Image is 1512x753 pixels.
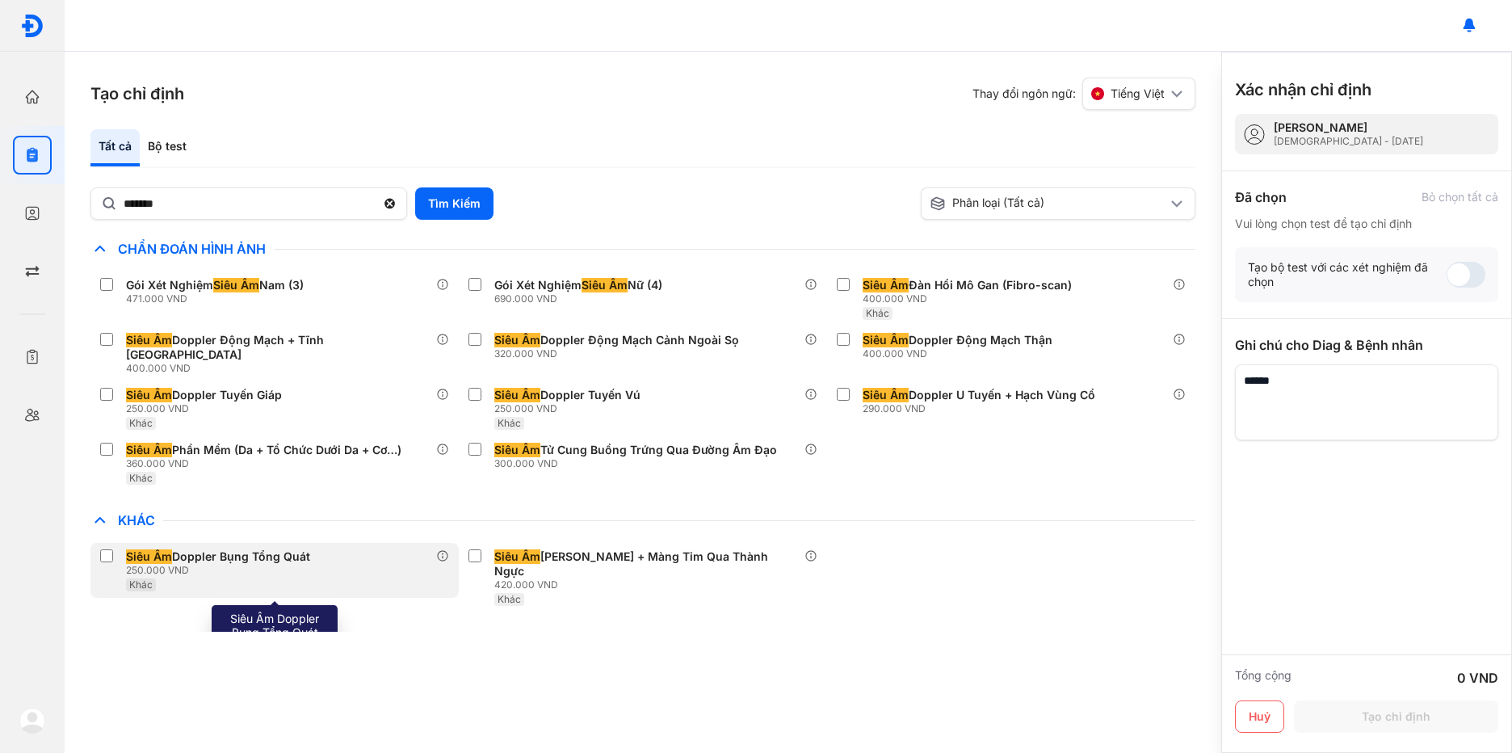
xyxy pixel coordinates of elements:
[498,417,521,429] span: Khác
[494,388,640,402] div: Doppler Tuyến Vú
[129,578,153,591] span: Khác
[494,278,662,292] div: Gói Xét Nghiệm Nữ (4)
[126,388,282,402] div: Doppler Tuyến Giáp
[126,443,401,457] div: Phần Mềm (Da + Tổ Chức Dưới Da + Cơ…)
[129,417,153,429] span: Khác
[129,472,153,484] span: Khác
[213,278,259,292] span: Siêu Âm
[494,388,540,402] span: Siêu Âm
[1235,78,1371,101] h3: Xác nhận chỉ định
[126,362,436,375] div: 400.000 VND
[866,307,889,319] span: Khác
[863,388,909,402] span: Siêu Âm
[126,278,304,292] div: Gói Xét Nghiệm Nam (3)
[863,333,909,347] span: Siêu Âm
[1111,86,1165,101] span: Tiếng Việt
[1235,700,1284,733] button: Huỷ
[110,241,274,257] span: Chẩn Đoán Hình Ảnh
[20,14,44,38] img: logo
[126,549,310,564] div: Doppler Bụng Tổng Quát
[126,443,172,457] span: Siêu Âm
[1235,217,1498,231] div: Vui lòng chọn test để tạo chỉ định
[863,278,909,292] span: Siêu Âm
[863,388,1095,402] div: Doppler U Tuyến + Hạch Vùng Cổ
[140,129,195,166] div: Bộ test
[863,278,1072,292] div: Đàn Hồi Mô Gan (Fibro-scan)
[1248,260,1447,289] div: Tạo bộ test với các xét nghiệm đã chọn
[863,347,1059,360] div: 400.000 VND
[126,564,317,577] div: 250.000 VND
[415,187,493,220] button: Tìm Kiếm
[126,333,172,347] span: Siêu Âm
[494,402,647,415] div: 250.000 VND
[126,402,288,415] div: 250.000 VND
[494,578,804,591] div: 420.000 VND
[494,549,798,578] div: [PERSON_NAME] + Màng Tim Qua Thành Ngực
[90,82,184,105] h3: Tạo chỉ định
[494,443,777,457] div: Tử Cung Buồng Trứng Qua Đường Âm Đạo
[126,333,430,362] div: Doppler Động Mạch + Tĩnh [GEOGRAPHIC_DATA]
[494,333,540,347] span: Siêu Âm
[1235,668,1291,688] div: Tổng cộng
[494,549,540,564] span: Siêu Âm
[126,388,172,402] span: Siêu Âm
[863,292,1078,305] div: 400.000 VND
[1457,668,1498,688] div: 0 VND
[494,347,745,360] div: 320.000 VND
[494,333,739,347] div: Doppler Động Mạch Cảnh Ngoài Sọ
[494,292,669,305] div: 690.000 VND
[930,196,1167,212] div: Phân loại (Tất cả)
[498,593,521,605] span: Khác
[863,333,1052,347] div: Doppler Động Mạch Thận
[1235,187,1287,207] div: Đã chọn
[1274,135,1423,148] div: [DEMOGRAPHIC_DATA] - [DATE]
[1235,335,1498,355] div: Ghi chú cho Diag & Bệnh nhân
[126,457,408,470] div: 360.000 VND
[126,549,172,564] span: Siêu Âm
[863,402,1102,415] div: 290.000 VND
[494,457,783,470] div: 300.000 VND
[1274,120,1423,135] div: [PERSON_NAME]
[1294,700,1498,733] button: Tạo chỉ định
[19,708,45,734] img: logo
[110,512,163,528] span: Khác
[90,129,140,166] div: Tất cả
[582,278,628,292] span: Siêu Âm
[494,443,540,457] span: Siêu Âm
[1422,190,1498,204] div: Bỏ chọn tất cả
[972,78,1195,110] div: Thay đổi ngôn ngữ:
[126,292,310,305] div: 471.000 VND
